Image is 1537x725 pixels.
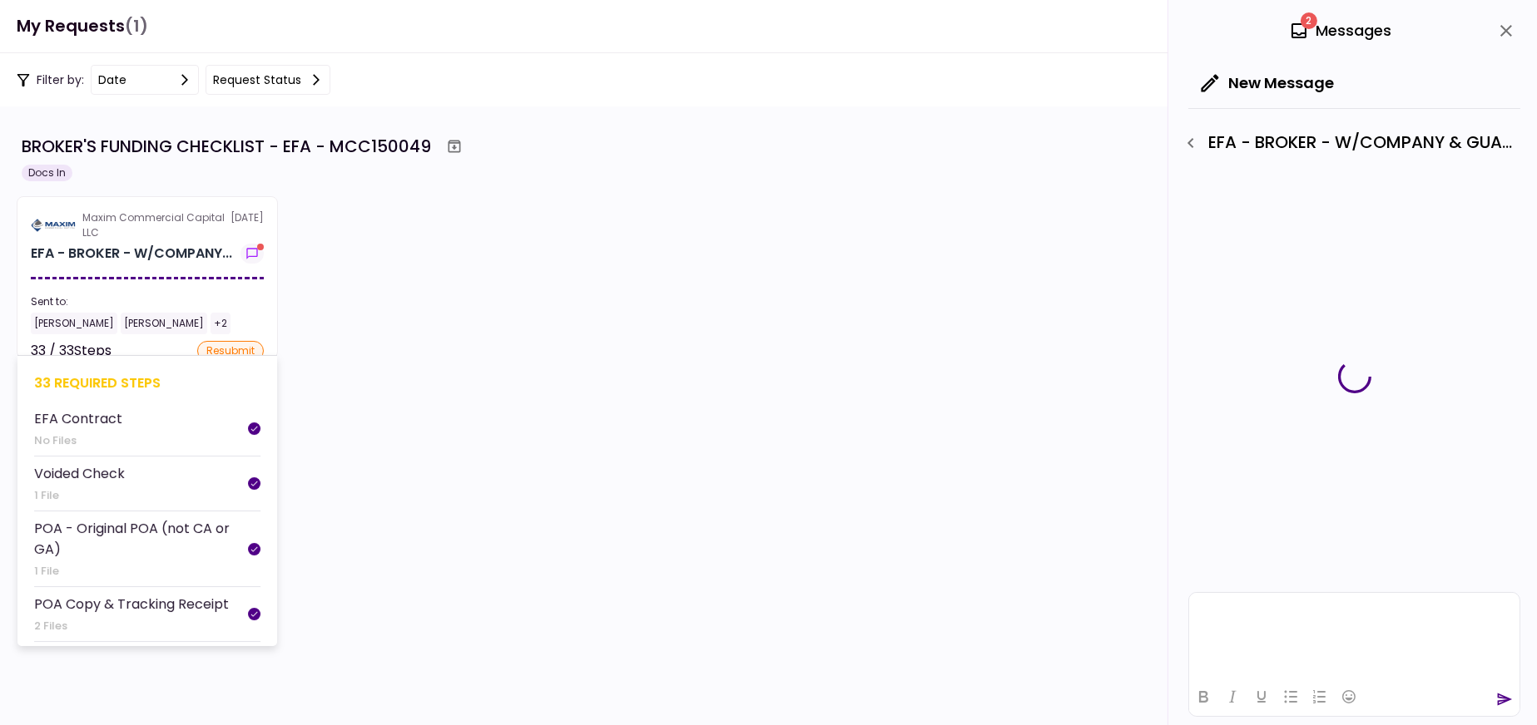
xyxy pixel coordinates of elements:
[439,131,469,161] button: Archive workflow
[31,244,232,264] div: EFA - BROKER - W/COMPANY & GUARANTOR - FUNDING CHECKLIST for M & J'S BUY SELL & TRADE LLC
[34,594,229,614] div: POA Copy & Tracking Receipt
[1188,62,1347,105] button: New Message
[206,65,330,95] button: Request status
[211,313,231,334] div: +2
[34,563,248,580] div: 1 File
[34,372,260,393] div: 33 required steps
[1306,685,1334,708] button: Numbered list
[17,65,330,95] div: Filter by:
[1247,685,1276,708] button: Underline
[31,313,117,334] div: [PERSON_NAME]
[240,244,264,264] button: show-messages
[34,408,122,429] div: EFA Contract
[34,432,122,449] div: No Files
[31,341,112,361] div: 33 / 33 Steps
[22,165,72,181] div: Docs In
[82,210,231,240] div: Maxim Commercial Capital LLC
[34,487,125,504] div: 1 File
[31,294,264,309] div: Sent to:
[98,71,126,89] div: date
[1189,685,1217,708] button: Bold
[1496,691,1513,708] button: send
[31,218,76,233] img: Partner logo
[125,9,148,43] span: (1)
[1189,593,1520,677] iframe: Rich Text Area
[1301,12,1317,29] span: 2
[1335,685,1363,708] button: Emojis
[197,341,264,361] div: resubmit
[1277,685,1305,708] button: Bullet list
[121,313,207,334] div: [PERSON_NAME]
[1492,17,1520,45] button: close
[34,463,125,484] div: Voided Check
[17,9,148,43] h1: My Requests
[31,210,264,240] div: [DATE]
[34,518,248,560] div: POA - Original POA (not CA or GA)
[1177,129,1520,157] div: EFA - BROKER - W/COMPANY & GUARANTOR - FUNDING CHECKLIST - Certificate of Insurance
[1289,18,1391,43] div: Messages
[1218,685,1247,708] button: Italic
[34,618,229,634] div: 2 Files
[22,134,431,159] div: BROKER'S FUNDING CHECKLIST - EFA - MCC150049
[91,65,199,95] button: date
